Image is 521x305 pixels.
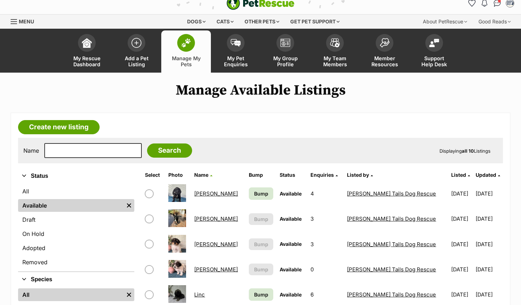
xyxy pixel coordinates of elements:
th: Bump [246,169,276,181]
div: Good Reads [474,15,516,29]
a: Remove filter [124,288,134,301]
span: Available [280,191,302,197]
img: help-desk-icon-fdf02630f3aa405de69fd3d07c3f3aa587a6932b1a1747fa1d2bba05be0121f9.svg [429,39,439,47]
span: Bump [254,190,268,197]
a: Add a Pet Listing [112,30,161,73]
a: Updated [476,172,500,178]
a: Support Help Desk [409,30,459,73]
div: About PetRescue [418,15,472,29]
button: Status [18,171,134,181]
span: Available [280,216,302,222]
th: Status [277,169,307,181]
span: Available [280,266,302,272]
a: [PERSON_NAME] [194,190,238,197]
div: Cats [212,15,239,29]
a: Available [18,199,124,212]
button: Species [18,275,134,284]
span: Name [194,172,208,178]
div: Get pet support [285,15,344,29]
td: [DATE] [476,207,502,231]
a: Manage My Pets [161,30,211,73]
span: Add a Pet Listing [121,55,152,67]
a: Linc [194,291,205,298]
span: Updated [476,172,496,178]
td: 3 [308,207,343,231]
img: add-pet-listing-icon-0afa8454b4691262ce3f59096e99ab1cd57d4a30225e0717b998d2c9b9846f56.svg [131,38,141,48]
a: [PERSON_NAME] Tails Dog Rescue [347,190,436,197]
a: Enquiries [310,172,338,178]
div: Other pets [240,15,284,29]
td: [DATE] [448,181,475,206]
span: My Team Members [319,55,351,67]
a: My Group Profile [260,30,310,73]
a: [PERSON_NAME] [194,215,238,222]
span: Available [280,241,302,247]
td: [DATE] [476,232,502,256]
span: Bump [254,291,268,298]
div: Dogs [182,15,211,29]
a: My Pet Enquiries [211,30,260,73]
strong: all 10 [462,148,474,154]
a: [PERSON_NAME] Tails Dog Rescue [347,241,436,248]
td: [DATE] [476,257,502,282]
span: Listed by [347,172,369,178]
input: Search [147,143,192,158]
td: 3 [308,232,343,256]
span: My Pet Enquiries [220,55,252,67]
button: Bump [249,213,273,225]
button: Bump [249,238,273,250]
td: 0 [308,257,343,282]
a: Create new listing [18,120,100,134]
span: Listed [451,172,466,178]
a: [PERSON_NAME] [194,241,238,248]
a: Removed [18,256,134,269]
img: group-profile-icon-3fa3cf56718a62981997c0bc7e787c4b2cf8bcc04b72c1350f741eb67cf2f40e.svg [280,39,290,47]
a: Adopted [18,242,134,254]
span: Bump [254,241,268,248]
span: Support Help Desk [418,55,450,67]
span: Bump [254,215,268,223]
a: My Rescue Dashboard [62,30,112,73]
a: My Team Members [310,30,360,73]
img: dashboard-icon-eb2f2d2d3e046f16d808141f083e7271f6b2e854fb5c12c21221c1fb7104beca.svg [82,38,92,48]
img: pet-enquiries-icon-7e3ad2cf08bfb03b45e93fb7055b45f3efa6380592205ae92323e6603595dc1f.svg [231,39,241,47]
td: 4 [308,181,343,206]
a: All [18,288,124,301]
label: Name [23,147,39,154]
a: Bump [249,288,273,301]
div: Status [18,183,134,271]
td: [DATE] [448,207,475,231]
a: Menu [11,15,39,27]
th: Select [142,169,164,181]
a: On Hold [18,227,134,240]
a: [PERSON_NAME] Tails Dog Rescue [347,291,436,298]
a: Listed [451,172,470,178]
a: All [18,185,134,198]
span: My Group Profile [269,55,301,67]
img: team-members-icon-5396bd8760b3fe7c0b43da4ab00e1e3bb1a5d9ba89233759b79545d2d3fc5d0d.svg [330,38,340,47]
th: Photo [166,169,191,181]
a: [PERSON_NAME] Tails Dog Rescue [347,266,436,273]
a: Draft [18,213,134,226]
span: translation missing: en.admin.listings.index.attributes.enquiries [310,172,334,178]
a: [PERSON_NAME] [194,266,238,273]
td: [DATE] [448,232,475,256]
span: Displaying Listings [439,148,491,154]
a: Bump [249,187,273,200]
a: Name [194,172,212,178]
span: My Rescue Dashboard [71,55,103,67]
td: [DATE] [448,257,475,282]
span: Manage My Pets [170,55,202,67]
span: Menu [19,18,34,24]
span: Available [280,292,302,298]
td: [DATE] [476,181,502,206]
a: Member Resources [360,30,409,73]
button: Bump [249,264,273,275]
span: Bump [254,266,268,273]
a: Listed by [347,172,373,178]
a: [PERSON_NAME] Tails Dog Rescue [347,215,436,222]
img: manage-my-pets-icon-02211641906a0b7f246fdf0571729dbe1e7629f14944591b6c1af311fb30b64b.svg [181,38,191,47]
img: member-resources-icon-8e73f808a243e03378d46382f2149f9095a855e16c252ad45f914b54edf8863c.svg [380,38,390,47]
a: Remove filter [124,199,134,212]
span: Member Resources [369,55,400,67]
